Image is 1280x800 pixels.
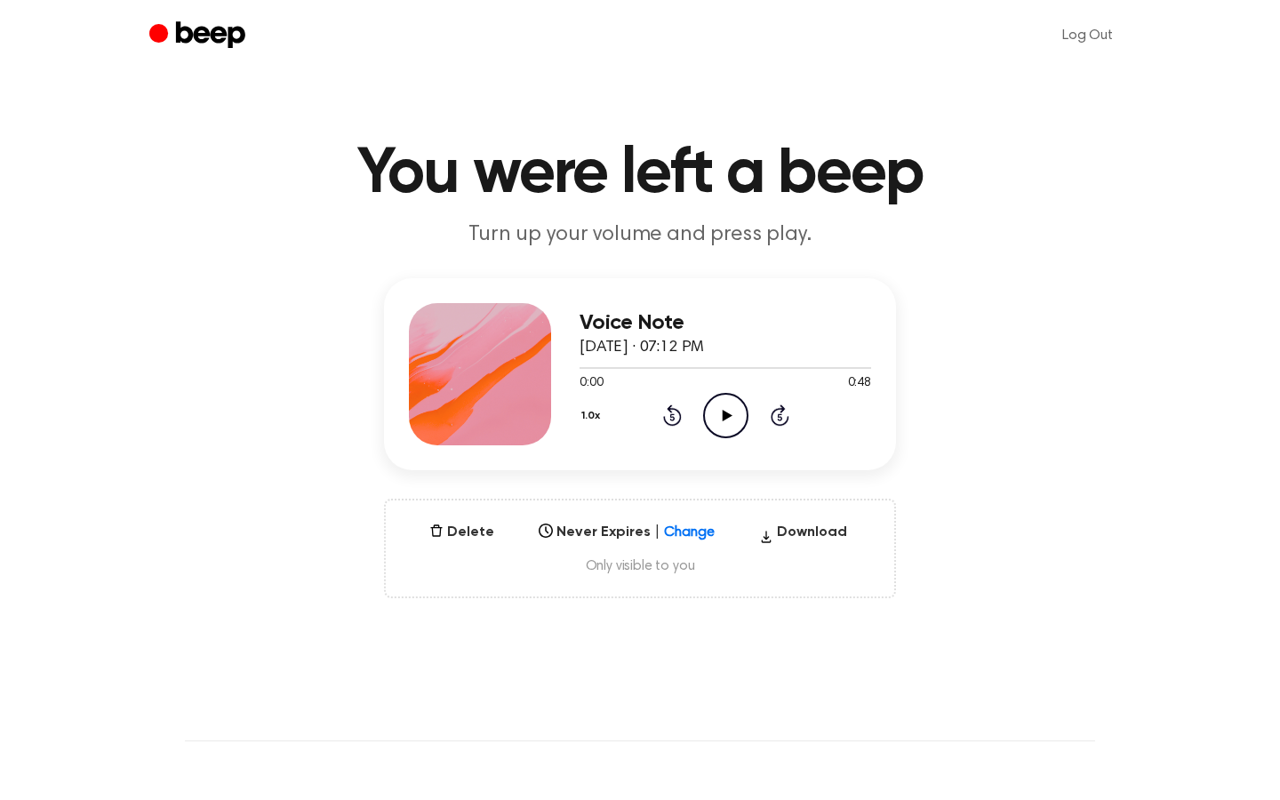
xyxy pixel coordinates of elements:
[580,311,871,335] h3: Voice Note
[580,374,603,393] span: 0:00
[407,557,873,575] span: Only visible to you
[299,220,981,250] p: Turn up your volume and press play.
[580,340,704,356] span: [DATE] · 07:12 PM
[185,142,1095,206] h1: You were left a beep
[752,522,854,550] button: Download
[580,401,607,431] button: 1.0x
[422,522,501,543] button: Delete
[1044,14,1131,57] a: Log Out
[848,374,871,393] span: 0:48
[149,19,250,53] a: Beep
